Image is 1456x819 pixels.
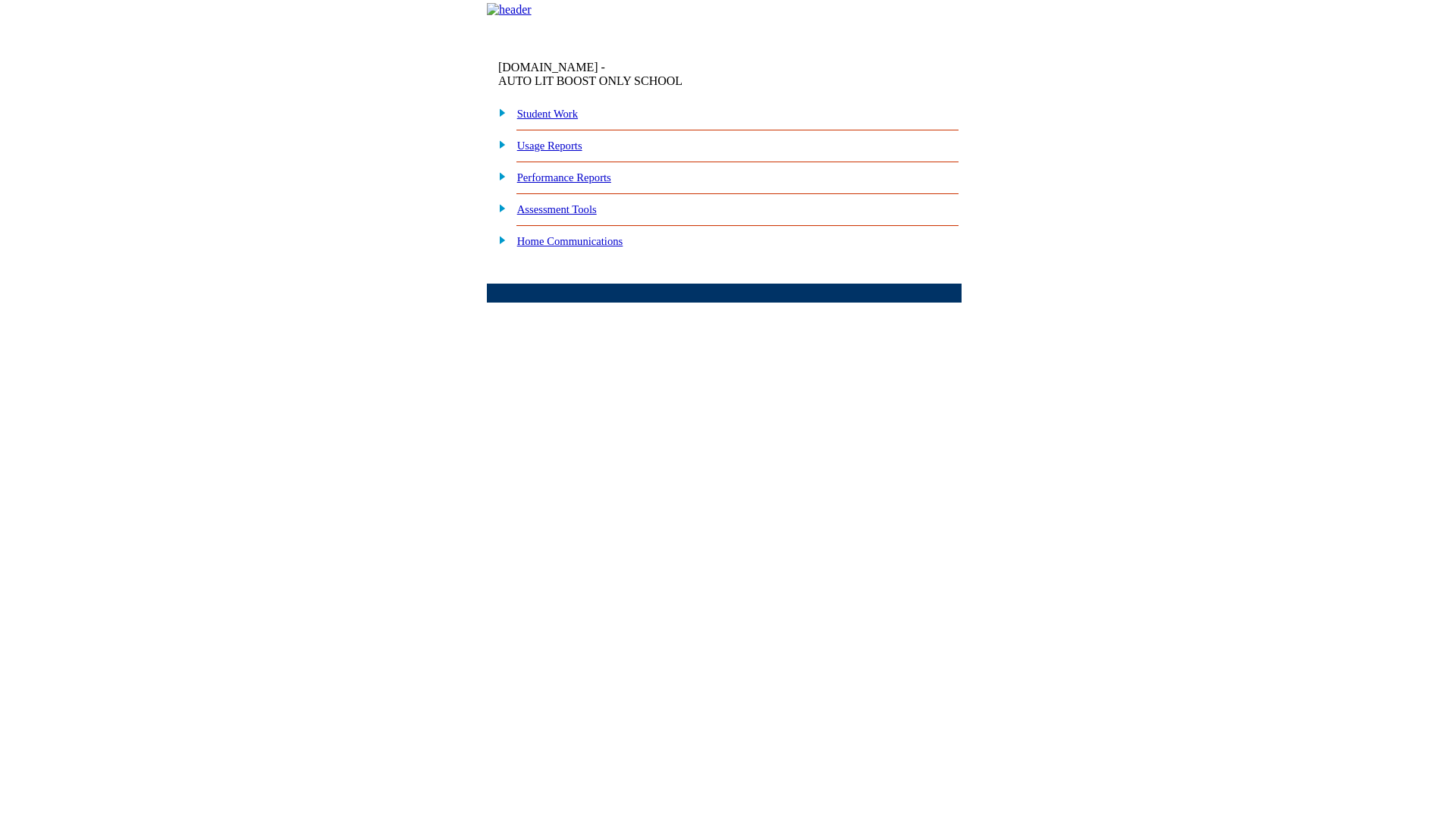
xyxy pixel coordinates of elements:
[491,169,507,183] img: plus.gif
[491,137,507,151] img: plus.gif
[517,171,611,184] a: Performance Reports
[517,203,597,215] a: Assessment Tools
[517,108,578,120] a: Student Work
[498,61,777,88] td: [DOMAIN_NAME] -
[491,233,507,246] img: plus.gif
[517,140,582,152] a: Usage Reports
[491,105,507,119] img: plus.gif
[498,74,682,87] nobr: AUTO LIT BOOST ONLY SCHOOL
[517,235,623,247] a: Home Communications
[491,201,507,215] img: plus.gif
[487,3,532,17] img: header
